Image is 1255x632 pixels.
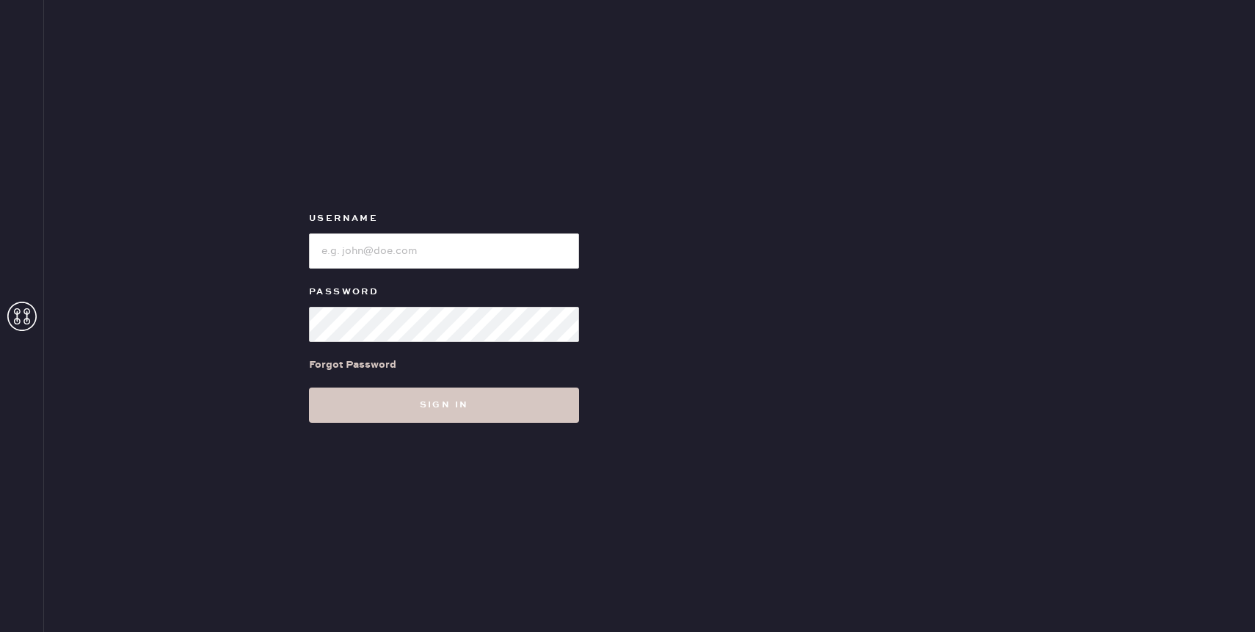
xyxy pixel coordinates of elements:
a: Forgot Password [309,342,396,388]
div: Forgot Password [309,357,396,373]
input: e.g. john@doe.com [309,233,579,269]
label: Username [309,210,579,228]
label: Password [309,283,579,301]
button: Sign in [309,388,579,423]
